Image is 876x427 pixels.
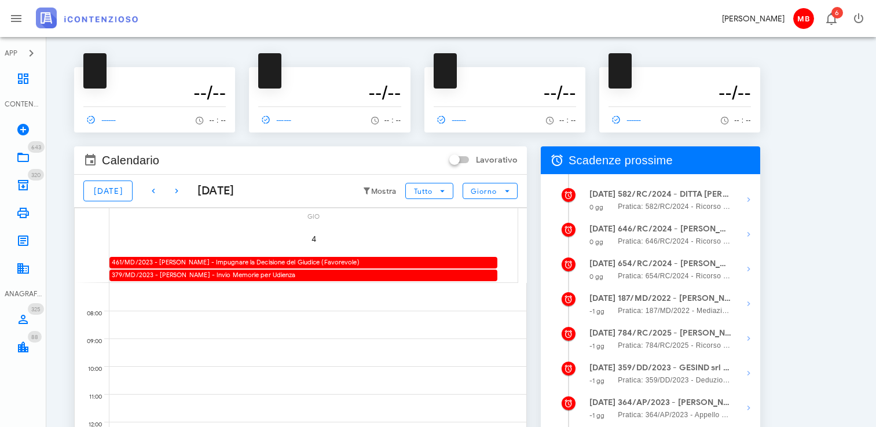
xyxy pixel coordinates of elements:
[28,141,45,153] span: Distintivo
[737,257,760,281] button: Mostra dettagli
[31,143,41,151] span: 643
[793,8,814,29] span: MB
[434,112,472,128] a: ------
[609,112,647,128] a: ------
[75,363,104,376] div: 10:00
[618,340,732,351] span: Pratica: 784/RC/2025 - Ricorso contro Agenzia delle entrate-Riscossione (Udienza)
[618,362,732,374] strong: 359/DD/2023 - GESIND srl - Impugnare la Decisione del Giudice (Favorevole)
[589,411,605,419] small: -1 gg
[28,331,42,343] span: Distintivo
[589,259,616,268] strong: [DATE]
[817,5,845,32] button: Distintivo
[258,72,401,81] p: --------------
[36,8,138,28] img: logo-text-2x.png
[609,72,751,81] p: --------------
[589,203,603,211] small: 0 gg
[722,13,785,25] div: [PERSON_NAME]
[737,188,760,211] button: Mostra dettagli
[618,188,732,201] strong: 582/RC/2024 - DITTA [PERSON_NAME] Memorie per Udienza
[83,181,133,201] button: [DATE]
[5,99,42,109] div: CONTENZIOSO
[789,5,817,32] button: MB
[83,81,226,104] h3: --/--
[109,270,497,281] div: 379/MD/2023 - [PERSON_NAME] - Invio Memorie per Udienza
[734,116,751,124] span: -- : --
[188,182,234,200] div: [DATE]
[618,201,732,212] span: Pratica: 582/RC/2024 - Ricorso contro Agenzia delle entrate-Riscossione (Udienza)
[5,289,42,299] div: ANAGRAFICA
[83,115,117,125] span: ------
[405,183,453,199] button: Tutto
[737,292,760,315] button: Mostra dettagli
[589,328,616,338] strong: [DATE]
[559,116,576,124] span: -- : --
[618,409,732,421] span: Pratica: 364/AP/2023 - Appello contro SOGET Spa (Udienza)
[589,273,603,281] small: 0 gg
[618,374,732,386] span: Pratica: 359/DD/2023 - Deduzioni Difensive contro Comune di Gela (Udienza)
[589,189,616,199] strong: [DATE]
[209,116,226,124] span: -- : --
[737,362,760,385] button: Mostra dettagli
[737,396,760,419] button: Mostra dettagli
[618,235,732,247] span: Pratica: 646/RC/2024 - Ricorso contro Agenzia delle entrate-Riscossione (Udienza)
[589,293,616,303] strong: [DATE]
[476,154,518,166] label: Lavorativo
[93,186,123,196] span: [DATE]
[589,342,605,350] small: -1 gg
[618,396,732,409] strong: 364/AP/2023 - [PERSON_NAME] - Inviare Memorie per Udienza
[102,151,159,170] span: Calendario
[589,363,616,373] strong: [DATE]
[463,183,518,199] button: Giorno
[384,116,401,124] span: -- : --
[298,234,330,244] span: 4
[737,327,760,350] button: Mostra dettagli
[258,81,401,104] h3: --/--
[31,171,41,179] span: 320
[28,303,44,315] span: Distintivo
[75,335,104,348] div: 09:00
[75,307,104,320] div: 08:00
[470,187,497,196] span: Giorno
[109,257,497,268] div: 461/MD/2023 - [PERSON_NAME] - Impugnare la Decisione del Giudice (Favorevole)
[109,208,518,223] div: gio
[83,112,122,128] a: ------
[618,257,732,270] strong: 654/RC/2024 - [PERSON_NAME]si in Udienza
[589,224,616,234] strong: [DATE]
[258,112,296,128] a: ------
[75,391,104,403] div: 11:00
[831,7,843,19] span: Distintivo
[589,238,603,246] small: 0 gg
[618,292,732,305] strong: 187/MD/2022 - [PERSON_NAME] - Invio Memorie per Udienza
[28,169,44,181] span: Distintivo
[589,307,605,315] small: -1 gg
[589,397,616,407] strong: [DATE]
[31,333,38,341] span: 88
[609,115,642,125] span: ------
[371,187,397,196] small: Mostra
[434,81,576,104] h3: --/--
[258,115,292,125] span: ------
[569,151,673,170] span: Scadenze prossime
[298,223,330,255] button: 4
[83,72,226,81] p: --------------
[434,115,467,125] span: ------
[609,81,751,104] h3: --/--
[434,72,576,81] p: --------------
[618,270,732,282] span: Pratica: 654/RC/2024 - Ricorso contro Agenzia delle entrate-Riscossione (Udienza)
[618,327,732,340] strong: 784/RC/2025 - [PERSON_NAME] - Invio Memorie per Udienza
[589,377,605,385] small: -1 gg
[618,223,732,235] strong: 646/RC/2024 - [PERSON_NAME] - Invio Memorie per Udienza
[413,187,432,196] span: Tutto
[737,223,760,246] button: Mostra dettagli
[31,305,41,313] span: 325
[618,305,732,316] span: Pratica: 187/MD/2022 - Mediazione / Reclamo contro Agenzia delle entrate-Riscossione (Udienza)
